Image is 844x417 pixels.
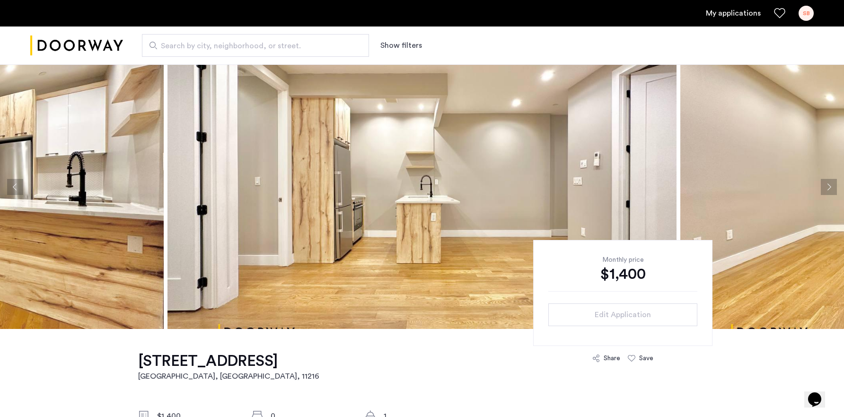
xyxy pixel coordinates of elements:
[804,379,835,408] iframe: chat widget
[548,255,697,265] div: Monthly price
[706,8,761,19] a: My application
[7,179,23,195] button: Previous apartment
[604,354,620,363] div: Share
[595,309,651,320] span: Edit Application
[142,34,369,57] input: Apartment Search
[380,40,422,51] button: Show or hide filters
[821,179,837,195] button: Next apartment
[774,8,785,19] a: Favorites
[639,354,653,363] div: Save
[138,371,319,382] h2: [GEOGRAPHIC_DATA], [GEOGRAPHIC_DATA] , 11216
[161,40,343,52] span: Search by city, neighborhood, or street.
[138,352,319,371] h1: [STREET_ADDRESS]
[138,352,319,382] a: [STREET_ADDRESS][GEOGRAPHIC_DATA], [GEOGRAPHIC_DATA], 11216
[167,45,677,329] img: apartment
[548,265,697,284] div: $1,400
[799,6,814,21] div: SB
[548,303,697,326] button: button
[30,28,123,63] a: Cazamio logo
[30,28,123,63] img: logo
